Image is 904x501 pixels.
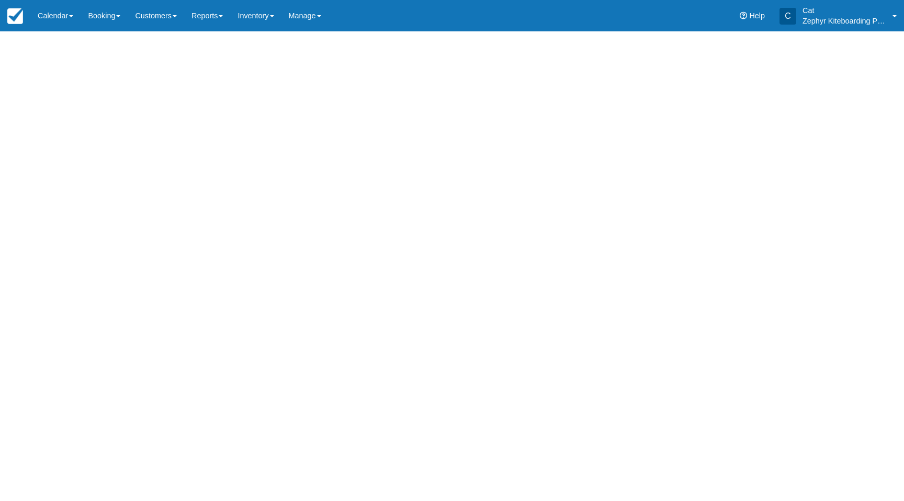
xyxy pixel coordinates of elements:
[749,12,765,20] span: Help
[740,12,747,19] i: Help
[803,5,886,16] p: Cat
[7,8,23,24] img: checkfront-main-nav-mini-logo.png
[803,16,886,26] p: Zephyr Kiteboarding Pty Ltd
[779,8,796,25] div: C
